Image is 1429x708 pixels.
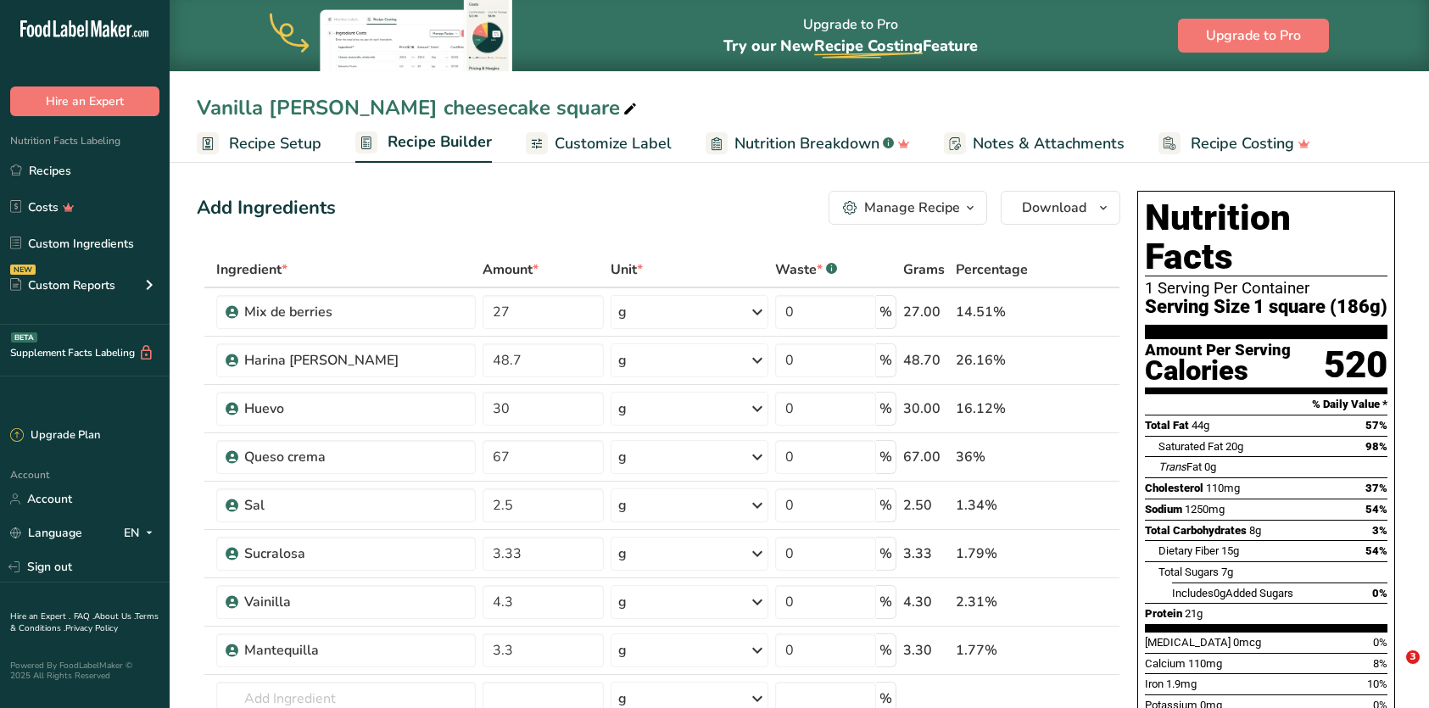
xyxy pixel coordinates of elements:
div: Powered By FoodLabelMaker © 2025 All Rights Reserved [10,661,159,681]
div: 48.70 [903,350,949,371]
a: Customize Label [526,125,672,163]
iframe: Intercom live chat [1371,650,1412,691]
div: 3.33 [903,544,949,564]
span: 110mg [1188,657,1222,670]
button: Upgrade to Pro [1178,19,1329,53]
span: 0mcg [1233,636,1261,649]
div: EN [124,523,159,544]
span: 0% [1372,587,1387,599]
span: Amount [483,259,539,280]
span: 1250mg [1185,503,1225,516]
a: Recipe Builder [355,123,492,164]
div: 67.00 [903,447,949,467]
span: 0% [1373,636,1387,649]
div: 36% [956,447,1040,467]
span: Total Fat [1145,419,1189,432]
div: Vanilla [PERSON_NAME] cheesecake square [197,92,640,123]
span: Percentage [956,259,1028,280]
span: 7g [1221,566,1233,578]
div: 26.16% [956,350,1040,371]
div: BETA [11,332,37,343]
span: 54% [1365,544,1387,557]
div: g [618,592,627,612]
a: Privacy Policy [65,622,118,634]
span: Upgrade to Pro [1206,25,1301,46]
div: 1.79% [956,544,1040,564]
div: Calories [1145,359,1291,383]
span: 44g [1192,419,1209,432]
div: 1 Serving Per Container [1145,280,1387,297]
span: Ingredient [216,259,287,280]
span: 8g [1249,524,1261,537]
span: Calcium [1145,657,1186,670]
span: 1 square (186g) [1253,297,1387,318]
span: Saturated Fat [1158,440,1223,453]
a: Language [10,518,82,548]
div: g [618,399,627,419]
div: Custom Reports [10,276,115,294]
button: Manage Recipe [829,191,987,225]
div: g [618,544,627,564]
div: Harina [PERSON_NAME] [244,350,456,371]
span: Download [1022,198,1086,218]
span: Serving Size [1145,297,1250,318]
span: Grams [903,259,945,280]
span: Unit [611,259,643,280]
span: Recipe Setup [229,132,321,155]
div: NEW [10,265,36,275]
div: 2.50 [903,495,949,516]
a: Nutrition Breakdown [706,125,910,163]
span: [MEDICAL_DATA] [1145,636,1231,649]
span: Total Carbohydrates [1145,524,1247,537]
div: 4.30 [903,592,949,612]
a: FAQ . [74,610,94,622]
div: Upgrade Plan [10,427,100,444]
div: Mix de berries [244,302,456,322]
div: Sal [244,495,456,516]
span: 37% [1365,482,1387,494]
div: Manage Recipe [864,198,960,218]
a: About Us . [94,610,135,622]
div: 16.12% [956,399,1040,419]
div: Waste [775,259,837,280]
section: % Daily Value * [1145,394,1387,415]
span: Nutrition Breakdown [734,132,879,155]
span: 15g [1221,544,1239,557]
div: 1.77% [956,640,1040,661]
span: Sodium [1145,503,1182,516]
span: Fat [1158,460,1202,473]
a: Recipe Costing [1158,125,1310,163]
span: 21g [1185,607,1203,620]
span: Recipe Builder [388,131,492,153]
div: Sucralosa [244,544,456,564]
div: g [618,350,627,371]
span: 98% [1365,440,1387,453]
div: 520 [1324,343,1387,387]
i: Trans [1158,460,1186,473]
span: 0g [1204,460,1216,473]
span: 10% [1367,677,1387,690]
div: g [618,640,627,661]
span: 1.9mg [1166,677,1197,690]
button: Download [1001,191,1120,225]
span: Protein [1145,607,1182,620]
div: Queso crema [244,447,456,467]
div: 2.31% [956,592,1040,612]
div: g [618,302,627,322]
a: Hire an Expert . [10,610,70,622]
a: Terms & Conditions . [10,610,159,634]
span: 57% [1365,419,1387,432]
div: Amount Per Serving [1145,343,1291,359]
div: Mantequilla [244,640,456,661]
div: g [618,495,627,516]
span: Customize Label [555,132,672,155]
a: Notes & Attachments [944,125,1125,163]
button: Hire an Expert [10,86,159,116]
div: Upgrade to Pro [723,1,978,71]
span: Total Sugars [1158,566,1219,578]
span: 3% [1372,524,1387,537]
span: Dietary Fiber [1158,544,1219,557]
span: 110mg [1206,482,1240,494]
span: Try our New Feature [723,36,978,56]
div: 3.30 [903,640,949,661]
